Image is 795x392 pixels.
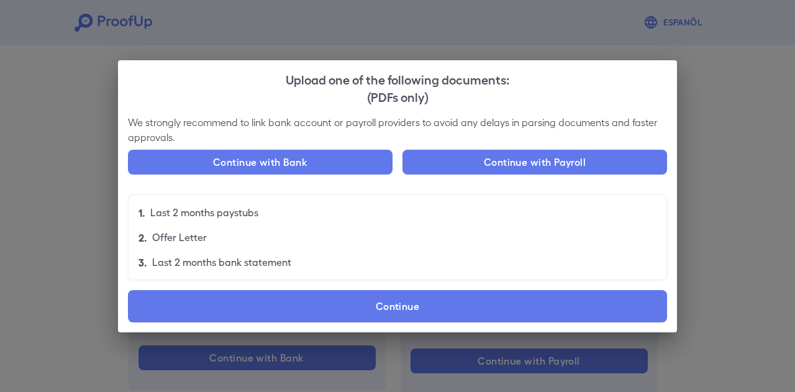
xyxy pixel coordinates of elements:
p: 2. [139,230,147,245]
p: We strongly recommend to link bank account or payroll providers to avoid any delays in parsing do... [128,115,667,145]
button: Continue with Bank [128,150,393,175]
h2: Upload one of the following documents: [118,60,677,115]
button: Continue with Payroll [402,150,667,175]
p: 3. [139,255,147,270]
p: 1. [139,205,145,220]
div: (PDFs only) [128,88,667,105]
label: Continue [128,290,667,322]
p: Last 2 months bank statement [152,255,291,270]
p: Last 2 months paystubs [150,205,258,220]
p: Offer Letter [152,230,207,245]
